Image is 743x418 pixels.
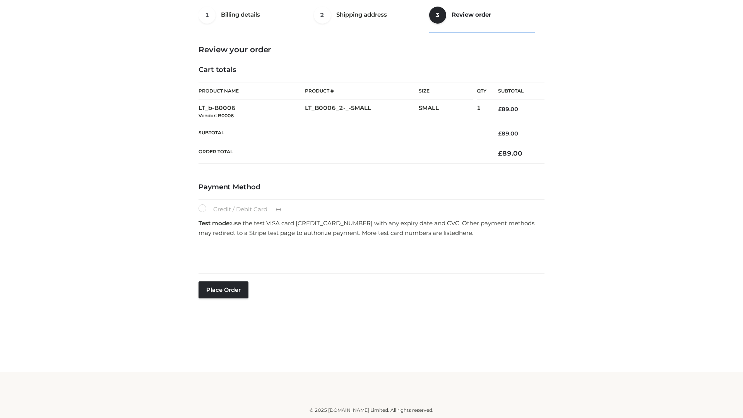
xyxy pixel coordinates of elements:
td: 1 [477,100,486,124]
th: Order Total [199,143,486,164]
a: here [459,229,472,236]
th: Qty [477,82,486,100]
td: SMALL [419,100,477,124]
bdi: 89.00 [498,149,522,157]
span: £ [498,149,502,157]
iframe: Secure payment input frame [197,240,543,269]
td: LT_B0006_2-_-SMALL [305,100,419,124]
th: Subtotal [199,124,486,143]
img: Credit / Debit Card [271,205,286,214]
strong: Test mode: [199,219,231,227]
th: Subtotal [486,82,544,100]
div: © 2025 [DOMAIN_NAME] Limited. All rights reserved. [115,406,628,414]
td: LT_b-B0006 [199,100,305,124]
th: Product # [305,82,419,100]
bdi: 89.00 [498,106,518,113]
h3: Review your order [199,45,544,54]
h4: Payment Method [199,183,544,192]
label: Credit / Debit Card [199,204,289,214]
span: £ [498,130,502,137]
h4: Cart totals [199,66,544,74]
button: Place order [199,281,248,298]
span: £ [498,106,502,113]
small: Vendor: B0006 [199,113,234,118]
bdi: 89.00 [498,130,518,137]
th: Size [419,82,473,100]
p: use the test VISA card [CREDIT_CARD_NUMBER] with any expiry date and CVC. Other payment methods m... [199,218,544,238]
th: Product Name [199,82,305,100]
